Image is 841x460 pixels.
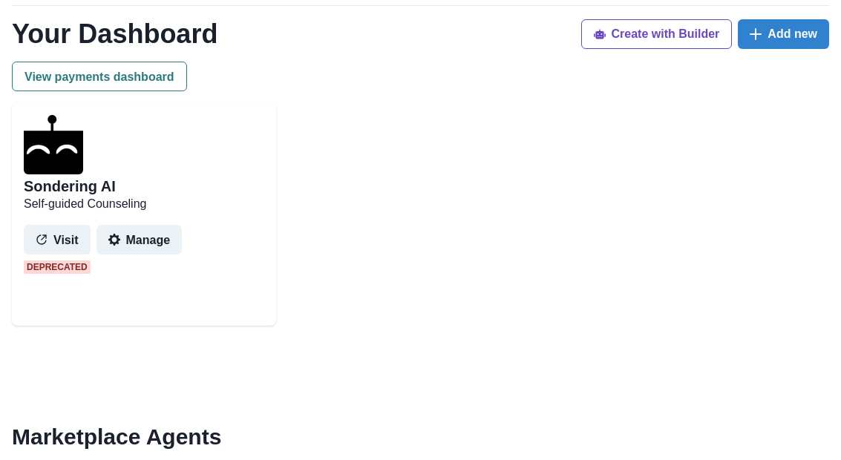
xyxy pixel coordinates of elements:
[24,260,91,274] span: Deprecated
[96,225,183,254] button: Manage
[24,115,83,174] img: agenthostmascotdark.ico
[12,424,829,450] h2: Marketplace Agents
[12,18,217,50] h1: Your Dashboard
[24,225,91,254] button: Visit
[12,62,187,91] button: View payments dashboard
[24,195,264,213] p: Self-guided Counseling
[24,177,116,195] h2: Sondering AI
[581,19,733,49] button: Create with Builder
[738,19,829,49] button: Add new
